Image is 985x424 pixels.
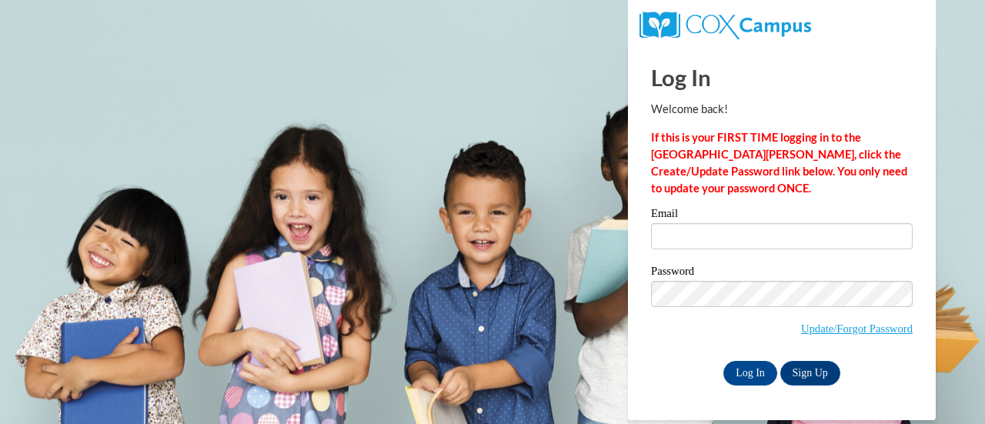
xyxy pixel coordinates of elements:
input: Log In [723,361,777,386]
h1: Log In [651,62,913,93]
label: Email [651,208,913,223]
a: Update/Forgot Password [801,322,913,335]
a: COX Campus [639,18,811,31]
strong: If this is your FIRST TIME logging in to the [GEOGRAPHIC_DATA][PERSON_NAME], click the Create/Upd... [651,131,907,195]
p: Welcome back! [651,101,913,118]
img: COX Campus [639,12,811,39]
label: Password [651,265,913,281]
a: Sign Up [780,361,840,386]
